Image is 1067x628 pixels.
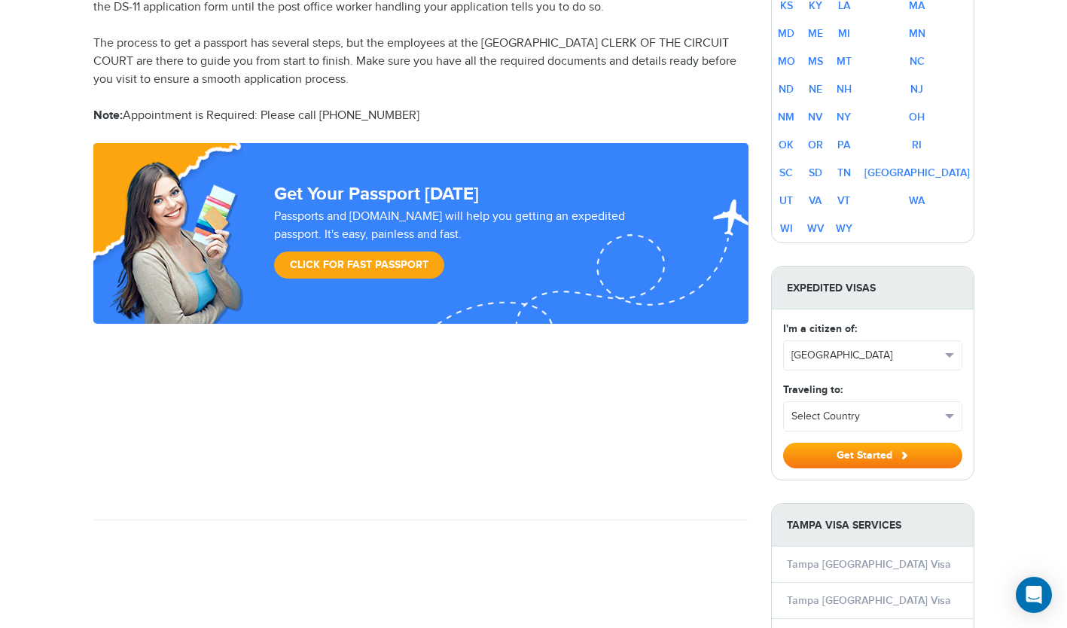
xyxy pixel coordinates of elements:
p: Appointment is Required: Please call [PHONE_NUMBER] [93,107,748,125]
a: SC [779,166,793,179]
a: OK [779,139,794,151]
a: WI [780,222,793,235]
span: Select Country [791,409,940,424]
a: WY [836,222,852,235]
strong: Expedited Visas [772,267,974,309]
a: Click for Fast Passport [274,252,444,279]
a: NH [837,83,852,96]
a: MT [837,55,852,68]
a: NE [809,83,822,96]
a: NV [808,111,822,123]
a: NC [910,55,925,68]
a: PA [837,139,850,151]
a: MS [808,55,823,68]
a: MN [909,27,925,40]
div: Open Intercom Messenger [1016,577,1052,613]
button: Select Country [784,402,962,431]
button: Get Started [783,443,962,468]
a: MO [778,55,795,68]
div: Passports and [DOMAIN_NAME] will help you getting an expedited passport. It's easy, painless and ... [268,208,679,286]
label: I'm a citizen of: [783,321,857,337]
a: UT [779,194,793,207]
iframe: Customer reviews powered by Trustpilot [93,324,748,505]
a: WV [807,222,824,235]
a: OR [808,139,823,151]
button: [GEOGRAPHIC_DATA] [784,341,962,370]
a: TN [837,166,851,179]
p: The process to get a passport has several steps, but the employees at the [GEOGRAPHIC_DATA] CLERK... [93,35,748,89]
label: Traveling to: [783,382,843,398]
a: MD [778,27,794,40]
a: NM [778,111,794,123]
a: MI [838,27,850,40]
a: VT [837,194,850,207]
a: Tampa [GEOGRAPHIC_DATA] Visa [787,594,951,607]
a: WA [909,194,925,207]
a: [GEOGRAPHIC_DATA] [864,166,970,179]
a: SD [809,166,822,179]
span: [GEOGRAPHIC_DATA] [791,348,940,363]
a: OH [909,111,925,123]
a: VA [809,194,822,207]
strong: Note: [93,108,123,123]
a: NY [837,111,851,123]
strong: Tampa Visa Services [772,504,974,547]
a: RI [912,139,922,151]
a: Tampa [GEOGRAPHIC_DATA] Visa [787,558,951,571]
a: ME [808,27,823,40]
a: NJ [910,83,923,96]
strong: Get Your Passport [DATE] [274,183,479,205]
a: ND [779,83,794,96]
